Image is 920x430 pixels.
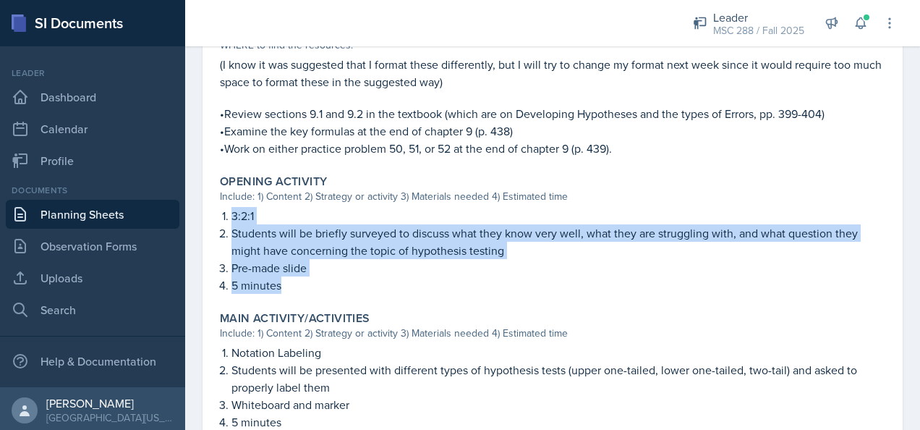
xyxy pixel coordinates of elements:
a: Observation Forms [6,232,179,261]
a: Dashboard [6,83,179,111]
div: Documents [6,184,179,197]
div: Help & Documentation [6,347,179,376]
p: Whiteboard and marker [231,396,885,413]
p: •Examine the key formulas at the end of chapter 9 (p. 438) [220,122,885,140]
a: Uploads [6,264,179,292]
p: Students will be presented with different types of hypothesis tests (upper one-tailed, lower one-... [231,361,885,396]
p: (I know it was suggested that I format these differently, but I will try to change my format next... [220,56,885,90]
div: Leader [6,67,179,80]
div: MSC 288 / Fall 2025 [713,23,804,38]
p: Pre-made slide [231,259,885,277]
div: Include: 1) Content 2) Strategy or activity 3) Materials needed 4) Estimated time [220,326,885,341]
div: Include: 1) Content 2) Strategy or activity 3) Materials needed 4) Estimated time [220,189,885,204]
p: Notation Labeling [231,344,885,361]
p: •Work on either practice problem 50, 51, or 52 at the end of chapter 9 (p. 439). [220,140,885,157]
div: Leader [713,9,804,26]
p: 3:2:1 [231,207,885,224]
p: •Review sections 9.1 and 9.2 in the textbook (which are on Developing Hypotheses and the types of... [220,105,885,122]
label: Opening Activity [220,174,327,189]
a: Planning Sheets [6,200,179,229]
label: Main Activity/Activities [220,311,370,326]
div: [GEOGRAPHIC_DATA][US_STATE] in [GEOGRAPHIC_DATA] [46,410,174,425]
a: Search [6,295,179,324]
p: 5 minutes [231,277,885,294]
div: [PERSON_NAME] [46,396,174,410]
p: Students will be briefly surveyed to discuss what they know very well, what they are struggling w... [231,224,885,259]
a: Calendar [6,114,179,143]
a: Profile [6,146,179,175]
